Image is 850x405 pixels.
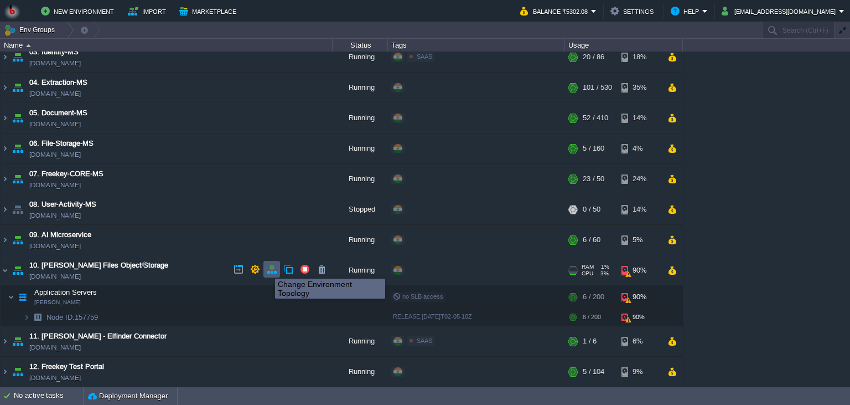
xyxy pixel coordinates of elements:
button: Help [671,4,702,18]
div: 90% [621,255,657,285]
span: SAAS [417,337,432,344]
button: Import [128,4,169,18]
span: [PERSON_NAME] [34,299,81,306]
span: Node ID: [46,313,75,321]
a: [DOMAIN_NAME] [29,88,81,99]
a: [DOMAIN_NAME] [29,119,81,130]
div: Change Environment Topology [278,280,382,298]
div: 14% [621,194,657,224]
a: [DOMAIN_NAME] [29,372,81,383]
a: [DOMAIN_NAME] [29,240,81,252]
img: AMDAwAAAACH5BAEAAAAALAAAAAABAAEAAAICRAEAOw== [10,164,25,194]
div: Name [1,39,332,52]
img: AMDAwAAAACH5BAEAAAAALAAAAAABAAEAAAICRAEAOw== [10,225,25,255]
div: Running [333,164,388,194]
button: New Environment [41,4,117,18]
a: 09. AI Microservice [29,229,91,240]
span: RELEASE.[DATE]T02-05-10Z [393,313,472,320]
div: Tags [388,39,564,52]
img: AMDAwAAAACH5BAEAAAAALAAAAAABAAEAAAICRAEAOw== [1,164,9,194]
img: AMDAwAAAACH5BAEAAAAALAAAAAABAAEAAAICRAEAOw== [30,309,45,326]
div: 90% [621,286,657,308]
span: 3% [598,270,609,277]
div: Running [333,73,388,102]
a: Application Servers[PERSON_NAME] [33,288,99,296]
img: AMDAwAAAACH5BAEAAAAALAAAAAABAAEAAAICRAEAOw== [15,286,30,308]
button: Deployment Manager [88,391,168,402]
img: AMDAwAAAACH5BAEAAAAALAAAAAABAAEAAAICRAEAOw== [10,73,25,102]
a: 07. Freekey-CORE-MS [29,168,103,180]
img: AMDAwAAAACH5BAEAAAAALAAAAAABAAEAAAICRAEAOw== [1,225,9,255]
a: [DOMAIN_NAME] [29,58,81,69]
div: Running [333,103,388,133]
a: [DOMAIN_NAME] [29,210,81,221]
div: Running [333,225,388,255]
div: 14% [621,103,657,133]
img: Bitss Techniques [4,3,20,19]
div: Running [333,42,388,72]
img: AMDAwAAAACH5BAEAAAAALAAAAAABAAEAAAICRAEAOw== [10,134,25,163]
img: AMDAwAAAACH5BAEAAAAALAAAAAABAAEAAAICRAEAOw== [26,44,31,47]
img: AMDAwAAAACH5BAEAAAAALAAAAAABAAEAAAICRAEAOw== [10,194,25,224]
img: AMDAwAAAACH5BAEAAAAALAAAAAABAAEAAAICRAEAOw== [1,134,9,163]
div: Running [333,357,388,387]
img: AMDAwAAAACH5BAEAAAAALAAAAAABAAEAAAICRAEAOw== [1,326,9,356]
button: Settings [610,4,657,18]
span: 10. [PERSON_NAME] Files Object Storage [29,260,168,271]
div: 35% [621,73,657,102]
img: AMDAwAAAACH5BAEAAAAALAAAAAABAAEAAAICRAEAOw== [10,255,25,285]
div: 23 / 50 [583,164,604,194]
button: Env Groups [4,22,59,38]
div: 90% [621,309,657,326]
span: 1% [598,264,609,270]
div: 24% [621,164,657,194]
a: 11. [PERSON_NAME] - Elfinder Connector [29,331,167,342]
a: 12. Freekey Test Portal [29,361,104,372]
span: 157759 [45,312,100,322]
a: 04. Extraction-MS [29,77,87,88]
img: AMDAwAAAACH5BAEAAAAALAAAAAABAAEAAAICRAEAOw== [10,103,25,133]
img: AMDAwAAAACH5BAEAAAAALAAAAAABAAEAAAICRAEAOw== [1,194,9,224]
button: Marketplace [179,4,240,18]
img: AMDAwAAAACH5BAEAAAAALAAAAAABAAEAAAICRAEAOw== [1,42,9,72]
div: 9% [621,357,657,387]
div: Usage [566,39,682,52]
img: AMDAwAAAACH5BAEAAAAALAAAAAABAAEAAAICRAEAOw== [1,255,9,285]
img: AMDAwAAAACH5BAEAAAAALAAAAAABAAEAAAICRAEAOw== [10,357,25,387]
div: 6 / 200 [583,309,601,326]
div: 18% [621,42,657,72]
span: no SLB access [393,293,443,300]
img: AMDAwAAAACH5BAEAAAAALAAAAAABAAEAAAICRAEAOw== [1,103,9,133]
a: 03. Identity-MS [29,47,79,58]
a: 06. File-Storage-MS [29,138,94,149]
div: 5% [621,225,657,255]
span: Application Servers [33,288,99,297]
div: 6% [621,326,657,356]
img: AMDAwAAAACH5BAEAAAAALAAAAAABAAEAAAICRAEAOw== [1,73,9,102]
div: Stopped [333,194,388,224]
a: 05. Document-MS [29,107,87,119]
span: SAAS [417,53,432,60]
img: AMDAwAAAACH5BAEAAAAALAAAAAABAAEAAAICRAEAOw== [10,326,25,356]
div: 4% [621,134,657,163]
a: 08. User-Activity-MS [29,199,96,210]
div: 6 / 200 [583,286,604,308]
div: Running [333,134,388,163]
img: AMDAwAAAACH5BAEAAAAALAAAAAABAAEAAAICRAEAOw== [10,42,25,72]
span: CPU [582,270,593,277]
img: AMDAwAAAACH5BAEAAAAALAAAAAABAAEAAAICRAEAOw== [1,357,9,387]
div: Running [333,255,388,285]
button: Balance ₹5302.08 [520,4,591,18]
a: [DOMAIN_NAME] [29,180,81,191]
div: 20 / 86 [583,42,604,72]
img: AMDAwAAAACH5BAEAAAAALAAAAAABAAEAAAICRAEAOw== [23,309,30,326]
div: 52 / 410 [583,103,608,133]
div: No active tasks [14,387,83,405]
